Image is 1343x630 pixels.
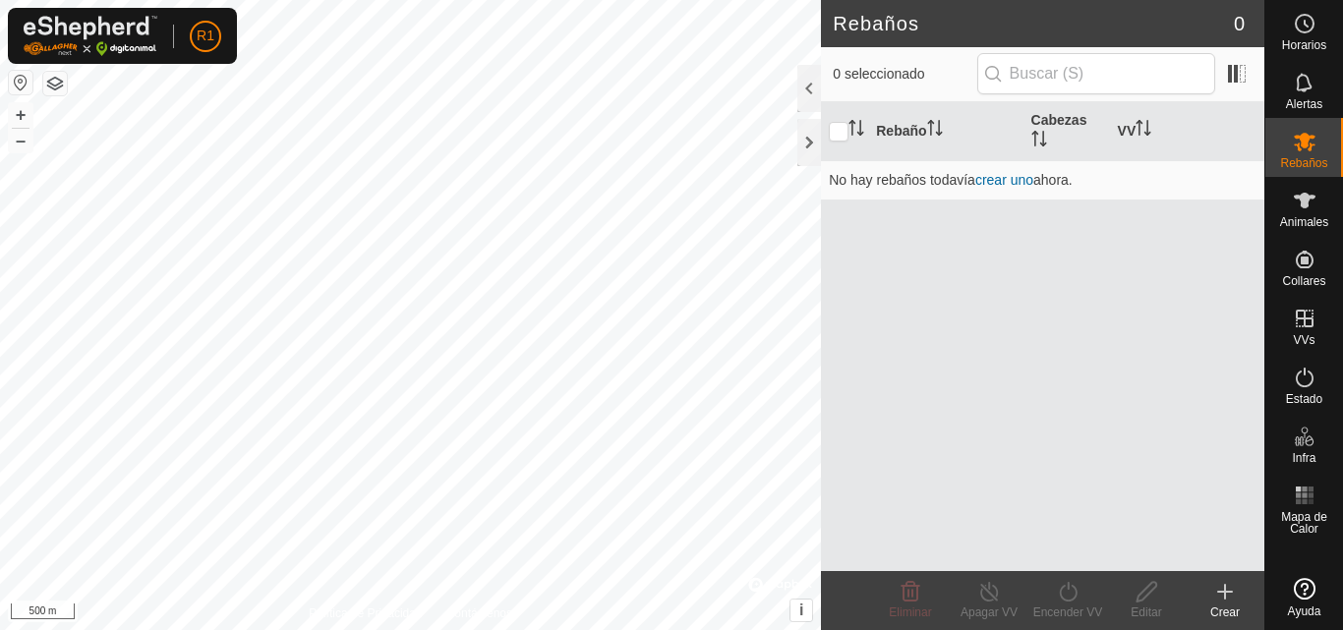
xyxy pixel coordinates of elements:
[1288,605,1321,617] span: Ayuda
[197,26,214,46] span: R1
[1265,570,1343,625] a: Ayuda
[848,123,864,139] p-sorticon: Activar para ordenar
[833,12,1234,35] h2: Rebaños
[977,53,1215,94] input: Buscar (S)
[1028,603,1107,621] div: Encender VV
[1293,334,1314,346] span: VVs
[1280,216,1328,228] span: Animales
[309,604,422,622] a: Política de Privacidad
[1282,39,1326,51] span: Horarios
[1270,511,1338,535] span: Mapa de Calor
[1186,603,1264,621] div: Crear
[950,603,1028,621] div: Apagar VV
[446,604,512,622] a: Contáctenos
[43,72,67,95] button: Capas del Mapa
[9,103,32,127] button: +
[9,71,32,94] button: Restablecer Mapa
[833,64,976,85] span: 0 seleccionado
[975,172,1033,188] a: crear uno
[889,605,931,619] span: Eliminar
[24,16,157,56] img: Logo Gallagher
[927,123,943,139] p-sorticon: Activar para ordenar
[1286,98,1322,110] span: Alertas
[1023,102,1110,161] th: Cabezas
[9,129,32,152] button: –
[1292,452,1315,464] span: Infra
[790,600,812,621] button: i
[1136,123,1151,139] p-sorticon: Activar para ordenar
[1031,134,1047,149] p-sorticon: Activar para ordenar
[868,102,1022,161] th: Rebaño
[1110,102,1264,161] th: VV
[821,160,1264,200] td: No hay rebaños todavía ahora.
[1234,9,1245,38] span: 0
[799,601,803,618] span: i
[1286,393,1322,405] span: Estado
[1282,275,1325,287] span: Collares
[1280,157,1327,169] span: Rebaños
[1107,603,1186,621] div: Editar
